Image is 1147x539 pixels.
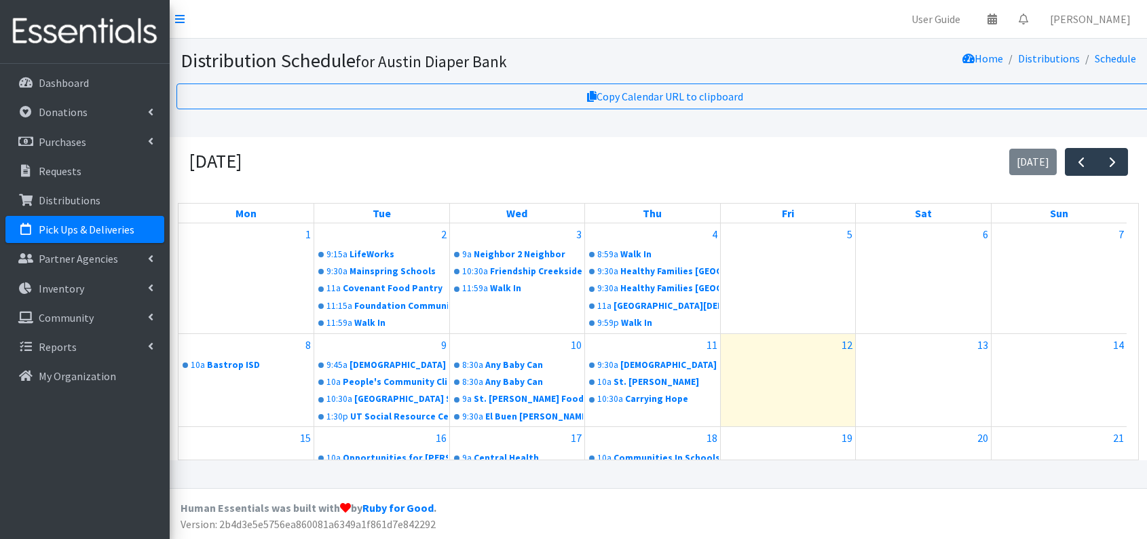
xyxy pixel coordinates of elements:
a: Requests [5,157,164,185]
a: September 13, 2025 [975,334,991,356]
td: September 16, 2025 [314,427,450,503]
div: 11:59a [462,282,488,295]
div: 11:59a [326,316,352,330]
p: Purchases [39,135,86,149]
td: September 18, 2025 [585,427,721,503]
a: September 12, 2025 [839,334,855,356]
p: My Organization [39,369,116,383]
a: September 14, 2025 [1110,334,1127,356]
a: September 4, 2025 [709,223,720,245]
div: 9:15a [326,248,347,261]
div: 11:15a [326,299,352,313]
div: 9:30a [597,358,618,372]
p: Reports [39,340,77,354]
a: 11a[GEOGRAPHIC_DATA][DEMOGRAPHIC_DATA] [586,298,719,314]
a: 11:59aWalk In [451,280,584,297]
a: 10aBastrop ISD [180,357,312,373]
button: [DATE] [1009,149,1057,175]
a: Home [962,52,1003,65]
a: [PERSON_NAME] [1039,5,1142,33]
a: Reports [5,333,164,360]
a: User Guide [901,5,971,33]
h1: Distribution Schedule [181,49,734,73]
a: Purchases [5,128,164,155]
td: September 10, 2025 [449,333,585,427]
td: September 14, 2025 [991,333,1127,427]
a: September 18, 2025 [704,427,720,449]
p: Donations [39,105,88,119]
div: Healthy Families [GEOGRAPHIC_DATA] [620,282,719,295]
span: Version: 2b4d3e5e5756ea860081a6349a1f861d7e842292 [181,517,436,531]
div: St. [PERSON_NAME] [614,375,719,389]
td: September 20, 2025 [856,427,992,503]
div: 10:30a [597,392,623,406]
a: Monday [233,204,259,223]
div: [DEMOGRAPHIC_DATA] Charities of [GEOGRAPHIC_DATA][US_STATE] [620,358,719,372]
a: September 11, 2025 [704,334,720,356]
p: Community [39,311,94,324]
p: Distributions [39,193,100,207]
a: September 3, 2025 [573,223,584,245]
div: 10:30a [462,265,488,278]
td: September 4, 2025 [585,223,721,333]
a: 1:30pUT Social Resource Center [316,409,448,425]
td: September 9, 2025 [314,333,450,427]
div: UT Social Resource Center [350,410,448,424]
a: Friday [779,204,797,223]
a: September 2, 2025 [438,223,449,245]
a: Community [5,304,164,331]
a: September 16, 2025 [433,427,449,449]
div: Neighbor 2 Neighbor [474,248,584,261]
div: 9a [462,392,472,406]
div: 11a [597,299,612,313]
td: September 12, 2025 [720,333,856,427]
div: Walk In [620,248,719,261]
a: Thursday [640,204,664,223]
div: 10a [191,358,205,372]
a: 10aCommunities In Schools of [GEOGRAPHIC_DATA][US_STATE] [586,450,719,466]
a: 11:59aWalk In [316,315,448,331]
td: September 7, 2025 [991,223,1127,333]
button: Previous month [1065,148,1097,176]
a: Partner Agencies [5,245,164,272]
div: Mainspring Schools [350,265,448,278]
a: My Organization [5,363,164,390]
a: Distributions [1018,52,1080,65]
a: Inventory [5,275,164,302]
a: Schedule [1095,52,1136,65]
img: HumanEssentials [5,9,164,54]
td: September 19, 2025 [720,427,856,503]
a: 9aSt. [PERSON_NAME] Food Pantry [451,391,584,407]
button: Next month [1096,148,1128,176]
div: 10a [326,451,341,465]
a: Ruby for Good [362,501,434,515]
div: LifeWorks [350,248,448,261]
div: Any Baby Can [485,375,584,389]
a: 10aPeople's Community Clinic [316,374,448,390]
a: 10:30aFriendship Creekside Fellowship [451,263,584,280]
div: 10:30a [326,392,352,406]
div: [GEOGRAPHIC_DATA] Serving Center [354,392,448,406]
div: 10a [326,375,341,389]
a: 9:30aMainspring Schools [316,263,448,280]
a: 9:30aHealthy Families [GEOGRAPHIC_DATA] [586,263,719,280]
a: 9:30aEl Buen [PERSON_NAME] [451,409,584,425]
a: 9aNeighbor 2 Neighbor [451,246,584,263]
p: Dashboard [39,76,89,90]
a: September 1, 2025 [303,223,314,245]
a: 8:30aAny Baby Can [451,374,584,390]
td: September 17, 2025 [449,427,585,503]
a: Sunday [1047,204,1071,223]
a: 11:15aFoundation Communities "FC CHI" [316,298,448,314]
td: September 13, 2025 [856,333,992,427]
a: 8:30aAny Baby Can [451,357,584,373]
a: Tuesday [370,204,394,223]
p: Pick Ups & Deliveries [39,223,134,236]
div: 9:59p [597,316,619,330]
a: 9:15aLifeWorks [316,246,448,263]
a: September 8, 2025 [303,334,314,356]
a: 9aCentral Health [451,450,584,466]
a: 9:30a[DEMOGRAPHIC_DATA] Charities of [GEOGRAPHIC_DATA][US_STATE] [586,357,719,373]
div: [GEOGRAPHIC_DATA][DEMOGRAPHIC_DATA] [614,299,719,313]
a: 10:30a[GEOGRAPHIC_DATA] Serving Center [316,391,448,407]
